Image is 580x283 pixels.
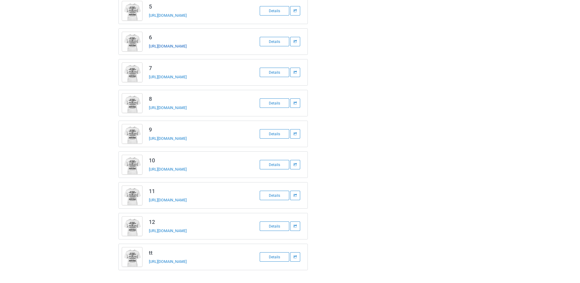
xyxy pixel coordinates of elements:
a: Details [260,224,290,228]
div: Details [260,6,289,16]
h3: 8 [149,95,245,102]
a: [URL][DOMAIN_NAME] [149,13,187,18]
a: Details [260,8,290,13]
h3: 11 [149,188,245,195]
a: [URL][DOMAIN_NAME] [149,105,187,110]
h3: 6 [149,34,245,41]
a: Details [260,254,290,259]
a: [URL][DOMAIN_NAME] [149,75,187,79]
div: Details [260,68,289,77]
h3: 5 [149,3,245,10]
h3: 7 [149,65,245,72]
div: Details [260,160,289,169]
a: [URL][DOMAIN_NAME] [149,228,187,233]
a: [URL][DOMAIN_NAME] [149,198,187,202]
a: [URL][DOMAIN_NAME] [149,167,187,172]
div: Details [260,191,289,200]
a: Details [260,39,290,44]
div: Details [260,98,289,108]
h3: tt [149,249,245,256]
h3: 12 [149,218,245,225]
a: Details [260,131,290,136]
a: Details [260,101,290,105]
a: Details [260,193,290,198]
div: Details [260,37,289,46]
div: Details [260,129,289,139]
a: Details [260,162,290,167]
div: Details [260,221,289,231]
a: [URL][DOMAIN_NAME] [149,136,187,141]
h3: 9 [149,126,245,133]
a: Details [260,70,290,75]
h3: 10 [149,157,245,164]
div: Details [260,252,289,262]
a: [URL][DOMAIN_NAME] [149,259,187,264]
a: [URL][DOMAIN_NAME] [149,44,187,48]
